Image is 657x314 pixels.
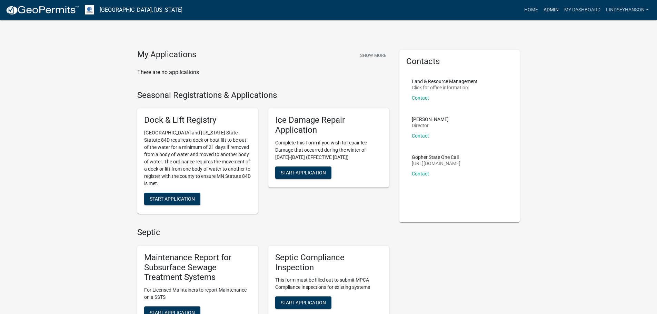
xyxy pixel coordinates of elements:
h5: Maintenance Report for Subsurface Sewage Treatment Systems [144,253,251,282]
a: Lindseyhanson [603,3,651,17]
a: Contact [412,95,429,101]
h5: Contacts [406,57,513,67]
p: Click for office information: [412,85,478,90]
a: Admin [541,3,561,17]
p: For Licensed Maintainers to report Maintenance on a SSTS [144,286,251,301]
h4: My Applications [137,50,196,60]
button: Start Application [275,166,331,179]
img: Otter Tail County, Minnesota [85,5,94,14]
p: [GEOGRAPHIC_DATA] and [US_STATE] State Statute 84D requires a dock or boat lift to be out of the ... [144,129,251,187]
h5: Septic Compliance Inspection [275,253,382,273]
h5: Ice Damage Repair Application [275,115,382,135]
a: Contact [412,171,429,176]
p: [PERSON_NAME] [412,117,449,122]
a: My Dashboard [561,3,603,17]
p: This form must be filled out to submit MPCA Compliance Inspections for existing systems [275,276,382,291]
p: Director [412,123,449,128]
button: Show More [357,50,389,61]
h4: Seasonal Registrations & Applications [137,90,389,100]
h5: Dock & Lift Registry [144,115,251,125]
h4: Septic [137,227,389,237]
p: Land & Resource Management [412,79,478,84]
button: Start Application [275,296,331,309]
a: Contact [412,133,429,139]
p: [URL][DOMAIN_NAME] [412,161,460,166]
span: Start Application [150,196,195,202]
a: Home [521,3,541,17]
span: Start Application [281,300,326,305]
p: There are no applications [137,68,389,77]
span: Start Application [281,170,326,175]
a: [GEOGRAPHIC_DATA], [US_STATE] [100,4,182,16]
p: Gopher State One Call [412,155,460,160]
p: Complete this Form if you wish to repair Ice Damage that occurred during the winter of [DATE]-[DA... [275,139,382,161]
button: Start Application [144,193,200,205]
